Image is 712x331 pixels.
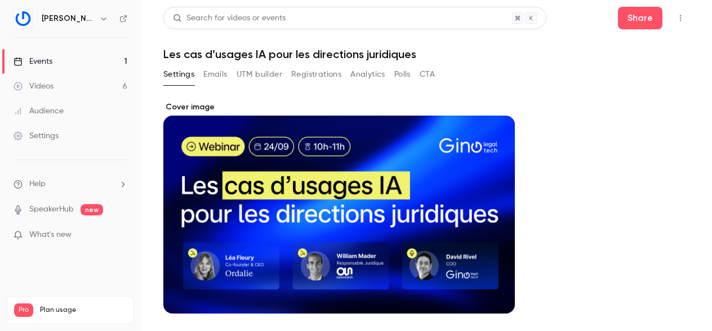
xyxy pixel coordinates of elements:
[29,204,74,215] a: SpeakerHub
[29,178,46,190] span: Help
[14,303,33,317] span: Pro
[14,130,59,142] div: Settings
[173,12,286,24] div: Search for videos or events
[291,65,341,83] button: Registrations
[29,229,72,241] span: What's new
[350,65,385,83] button: Analytics
[420,65,435,83] button: CTA
[163,101,515,314] section: Cover image
[203,65,227,83] button: Emails
[163,101,515,113] label: Cover image
[81,204,103,215] span: new
[42,13,95,24] h6: [PERSON_NAME]
[163,47,689,61] h1: Les cas d’usages IA pour les directions juridiques
[14,81,54,92] div: Videos
[14,10,32,28] img: Gino LegalTech
[14,56,52,67] div: Events
[394,65,411,83] button: Polls
[237,65,282,83] button: UTM builder
[163,65,194,83] button: Settings
[40,306,127,315] span: Plan usage
[14,178,127,190] li: help-dropdown-opener
[14,105,64,117] div: Audience
[618,7,662,29] button: Share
